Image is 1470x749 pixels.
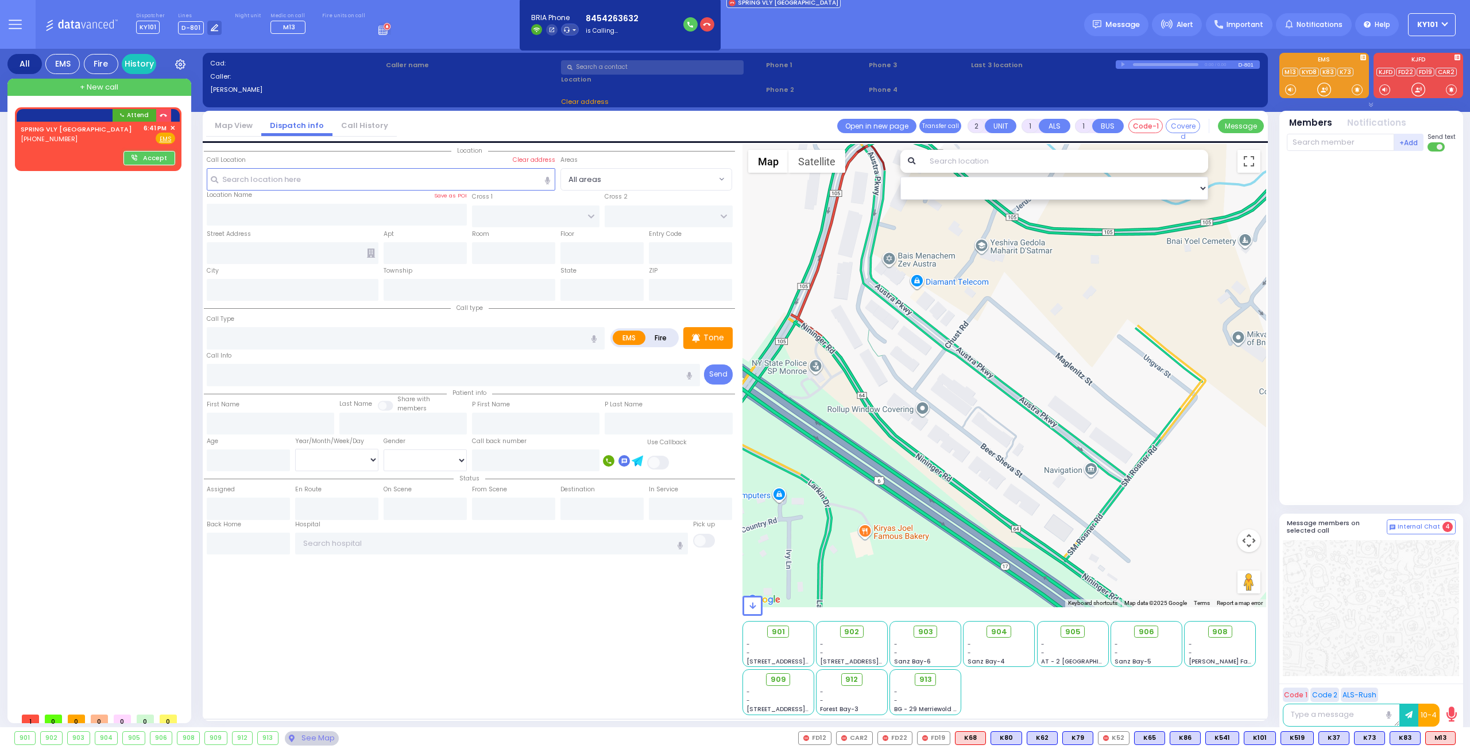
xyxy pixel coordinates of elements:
[454,474,485,483] span: Status
[397,404,427,413] span: members
[206,120,261,131] a: Map View
[136,13,165,20] label: Dispatcher
[568,174,601,185] span: All areas
[207,156,246,165] label: Call Location
[68,732,90,744] div: 903
[295,520,320,529] label: Hospital
[955,731,986,745] div: K68
[1287,134,1394,151] input: Search member
[845,674,858,685] span: 912
[210,59,382,68] label: Cad:
[877,731,912,745] div: FD22
[451,146,488,155] span: Location
[1189,640,1192,649] span: -
[917,731,950,745] div: FD19
[1128,119,1163,133] button: Code-1
[447,389,492,397] span: Patient info
[1425,731,1456,745] div: M13
[160,715,177,723] span: 0
[1436,68,1457,76] a: CAR2
[1390,731,1421,745] div: BLS
[123,732,145,744] div: 905
[1376,68,1395,76] a: KJFD
[918,626,933,638] span: 903
[560,168,732,190] span: All areas
[772,626,785,638] span: 901
[1425,731,1456,745] div: ALS
[1237,150,1260,173] button: Toggle fullscreen view
[746,696,750,705] span: -
[472,192,493,201] label: Cross 1
[1282,68,1298,76] a: M13
[22,715,39,723] span: 1
[207,315,234,324] label: Call Type
[80,82,118,93] span: + New call
[883,735,888,741] img: red-radio-icon.svg
[472,485,507,494] label: From Scene
[820,640,823,649] span: -
[1390,731,1421,745] div: K83
[41,732,63,744] div: 902
[1310,688,1339,702] button: Code 2
[561,97,609,106] span: Clear address
[1394,134,1424,151] button: +Add
[84,54,118,74] div: Fire
[1281,731,1314,745] div: K519
[820,705,858,713] span: Forest Bay-3
[645,331,677,345] label: Fire
[1428,141,1446,153] label: Turn off text
[397,395,430,403] small: Share with
[1177,20,1193,30] span: Alert
[207,485,235,494] label: Assigned
[531,13,579,23] span: BRIA Phone
[513,156,555,165] label: Clear address
[1115,640,1118,649] span: -
[766,85,865,95] span: Phone 2
[207,437,218,446] label: Age
[894,657,931,666] span: Sanz Bay-6
[560,230,574,239] label: Floor
[258,732,278,744] div: 913
[261,120,332,131] a: Dispatch info
[384,230,394,239] label: Apt
[704,364,733,385] button: Send
[746,640,750,649] span: -
[1062,731,1093,745] div: BLS
[1244,731,1276,745] div: K101
[1390,525,1395,530] img: comment-alt.png
[894,688,898,696] span: -
[472,230,489,239] label: Room
[21,134,78,143] span: [PHONE_NUMBER]
[613,331,646,345] label: EMS
[114,715,131,723] span: 0
[207,266,219,275] label: City
[745,592,783,607] img: Google
[472,437,527,446] label: Call back number
[820,649,823,657] span: -
[207,191,252,200] label: Location Name
[91,715,108,723] span: 0
[235,13,261,20] label: Night unit
[1237,571,1260,593] button: Drag Pegman onto the map to open Street View
[922,735,928,741] img: red-radio-icon.svg
[1318,731,1349,745] div: K37
[1442,522,1453,532] span: 4
[586,13,676,25] span: 8454263632
[1041,649,1045,657] span: -
[894,705,958,713] span: BG - 29 Merriewold S.
[1408,13,1456,36] button: KY101
[1398,523,1440,531] span: Internal Chat
[1098,731,1129,745] div: K52
[649,230,682,239] label: Entry Code
[1115,657,1151,666] span: Sanz Bay-5
[647,438,687,447] label: Use Callback
[748,150,788,173] button: Show street map
[586,26,618,35] small: is Calling...
[971,60,1116,70] label: Last 3 location
[205,732,227,744] div: 909
[820,688,823,696] span: -
[869,85,968,95] span: Phone 4
[1281,731,1314,745] div: BLS
[703,332,724,344] p: Tone
[434,192,467,200] label: Save as POI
